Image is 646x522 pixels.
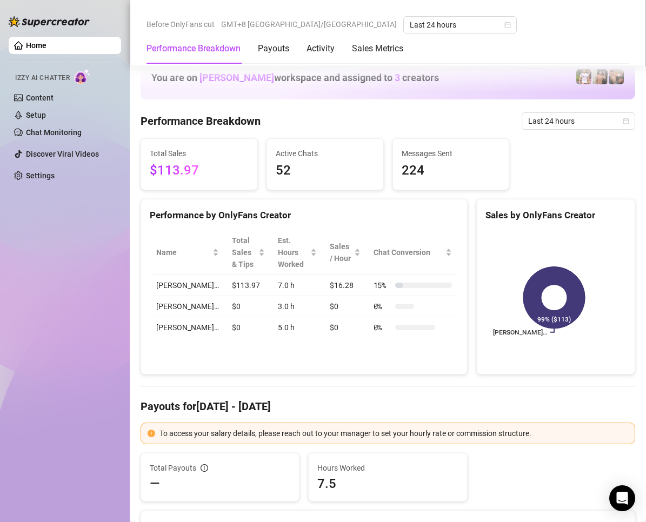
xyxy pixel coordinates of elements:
[576,69,591,84] img: Hector
[26,41,46,50] a: Home
[323,317,367,338] td: $0
[258,42,289,55] div: Payouts
[317,475,458,492] span: 7.5
[225,275,271,296] td: $113.97
[504,22,511,28] span: calendar
[402,148,501,159] span: Messages Sent
[271,317,323,338] td: 5.0 h
[150,317,225,338] td: [PERSON_NAME]…
[146,42,241,55] div: Performance Breakdown
[225,230,271,275] th: Total Sales & Tips
[199,72,274,83] span: [PERSON_NAME]
[150,230,225,275] th: Name
[26,111,46,119] a: Setup
[592,69,608,84] img: Zach
[395,72,400,83] span: 3
[150,275,225,296] td: [PERSON_NAME]…
[159,427,628,439] div: To access your salary details, please reach out to your manager to set your hourly rate or commis...
[225,317,271,338] td: $0
[278,235,308,270] div: Est. Hours Worked
[367,230,458,275] th: Chat Conversion
[485,208,626,223] div: Sales by OnlyFans Creator
[271,296,323,317] td: 3.0 h
[141,113,261,129] h4: Performance Breakdown
[374,300,391,312] span: 0 %
[323,275,367,296] td: $16.28
[9,16,90,27] img: logo-BBDzfeDw.svg
[374,279,391,291] span: 15 %
[374,322,391,333] span: 0 %
[150,160,249,181] span: $113.97
[151,72,439,84] h1: You are on workspace and assigned to creators
[74,69,91,84] img: AI Chatter
[221,16,397,32] span: GMT+8 [GEOGRAPHIC_DATA]/[GEOGRAPHIC_DATA]
[150,462,196,474] span: Total Payouts
[26,93,54,102] a: Content
[201,464,208,472] span: info-circle
[528,113,629,129] span: Last 24 hours
[148,430,155,437] span: exclamation-circle
[323,230,367,275] th: Sales / Hour
[402,160,501,181] span: 224
[276,160,375,181] span: 52
[146,16,215,32] span: Before OnlyFans cut
[26,150,99,158] a: Discover Viral Videos
[232,235,256,270] span: Total Sales & Tips
[141,399,635,414] h4: Payouts for [DATE] - [DATE]
[276,148,375,159] span: Active Chats
[352,42,403,55] div: Sales Metrics
[15,73,70,83] span: Izzy AI Chatter
[317,462,458,474] span: Hours Worked
[150,475,160,492] span: —
[150,208,458,223] div: Performance by OnlyFans Creator
[26,128,82,137] a: Chat Monitoring
[156,246,210,258] span: Name
[271,275,323,296] td: 7.0 h
[609,69,624,84] img: Osvaldo
[150,148,249,159] span: Total Sales
[623,118,629,124] span: calendar
[609,485,635,511] div: Open Intercom Messenger
[410,17,510,33] span: Last 24 hours
[225,296,271,317] td: $0
[374,246,443,258] span: Chat Conversion
[150,296,225,317] td: [PERSON_NAME]…
[307,42,335,55] div: Activity
[330,240,352,264] span: Sales / Hour
[493,329,547,337] text: [PERSON_NAME]…
[323,296,367,317] td: $0
[26,171,55,180] a: Settings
